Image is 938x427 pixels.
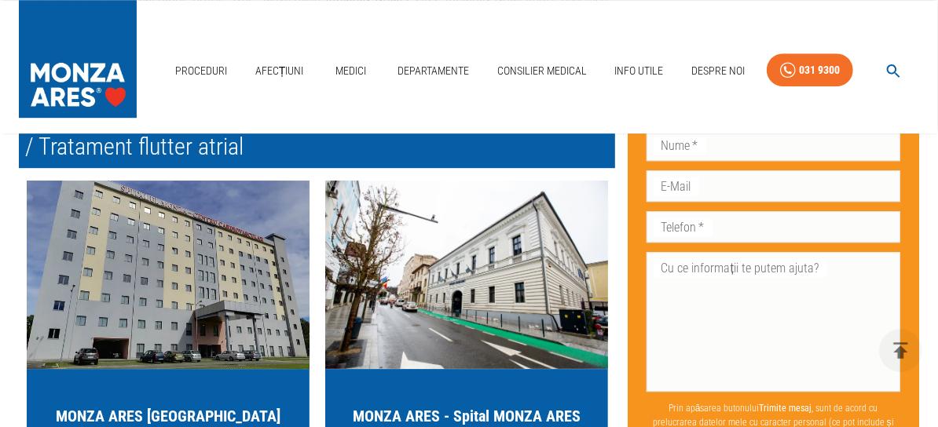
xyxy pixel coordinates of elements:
h5: MONZA ARES [GEOGRAPHIC_DATA] [56,405,280,427]
b: Trimite mesaj [760,403,812,414]
h5: MONZA ARES - Spital MONZA ARES [353,405,581,427]
img: MONZA ARES Bucuresti [27,181,310,369]
a: Info Utile [609,55,670,87]
a: Departamente [391,55,475,87]
a: Medici [325,55,376,87]
a: Afecțiuni [249,55,310,87]
a: Consilier Medical [491,55,593,87]
div: 031 9300 [799,60,840,80]
img: MONZA ARES Cluj-Napoca [325,181,608,369]
a: Despre Noi [685,55,751,87]
a: 031 9300 [767,53,853,87]
button: delete [879,329,922,372]
a: Proceduri [169,55,233,87]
